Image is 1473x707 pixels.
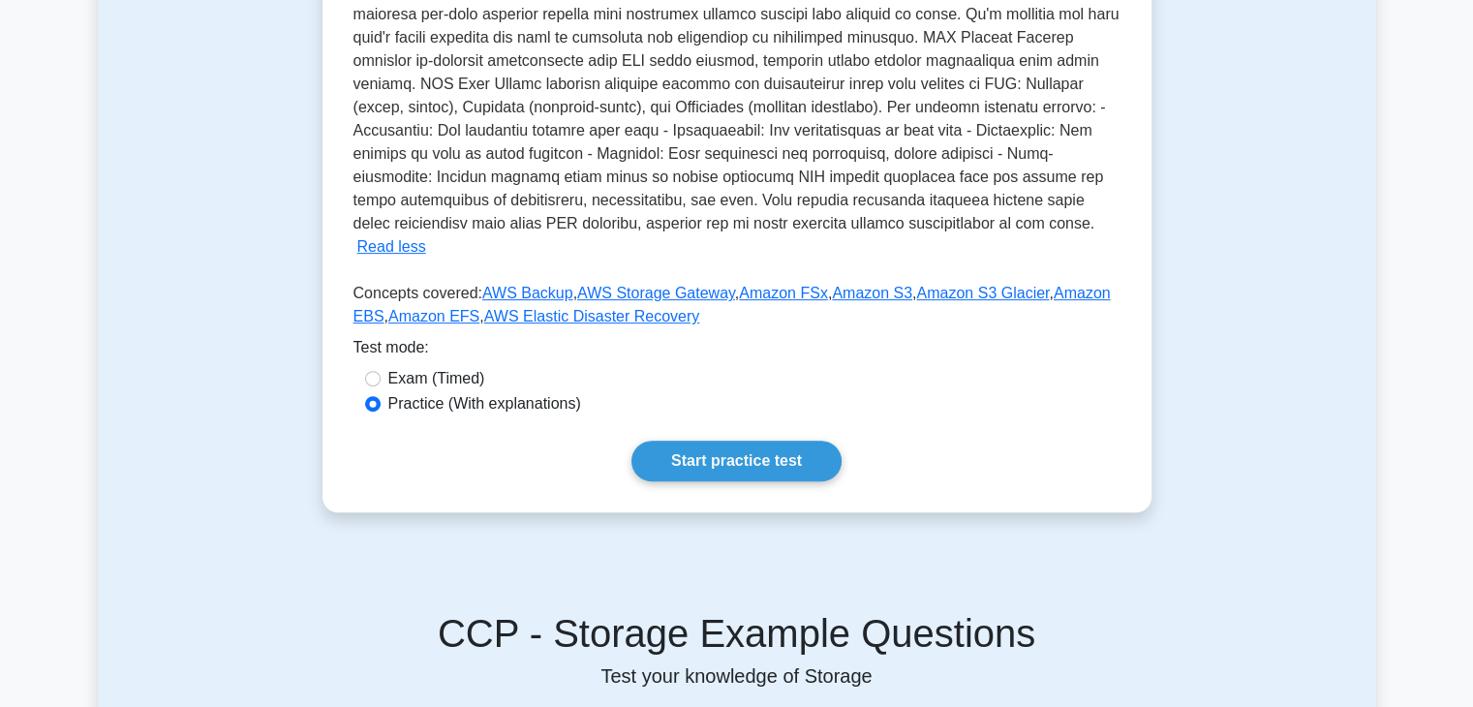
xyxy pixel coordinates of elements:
[484,308,700,324] a: AWS Elastic Disaster Recovery
[631,441,842,481] a: Start practice test
[739,285,828,301] a: Amazon FSx
[916,285,1049,301] a: Amazon S3 Glacier
[121,664,1353,688] p: Test your knowledge of Storage
[353,336,1120,367] div: Test mode:
[388,308,479,324] a: Amazon EFS
[388,392,581,415] label: Practice (With explanations)
[832,285,912,301] a: Amazon S3
[388,367,485,390] label: Exam (Timed)
[121,610,1353,657] h5: CCP - Storage Example Questions
[577,285,735,301] a: AWS Storage Gateway
[353,282,1120,336] p: Concepts covered: , , , , , , ,
[482,285,573,301] a: AWS Backup
[357,235,426,259] button: Read less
